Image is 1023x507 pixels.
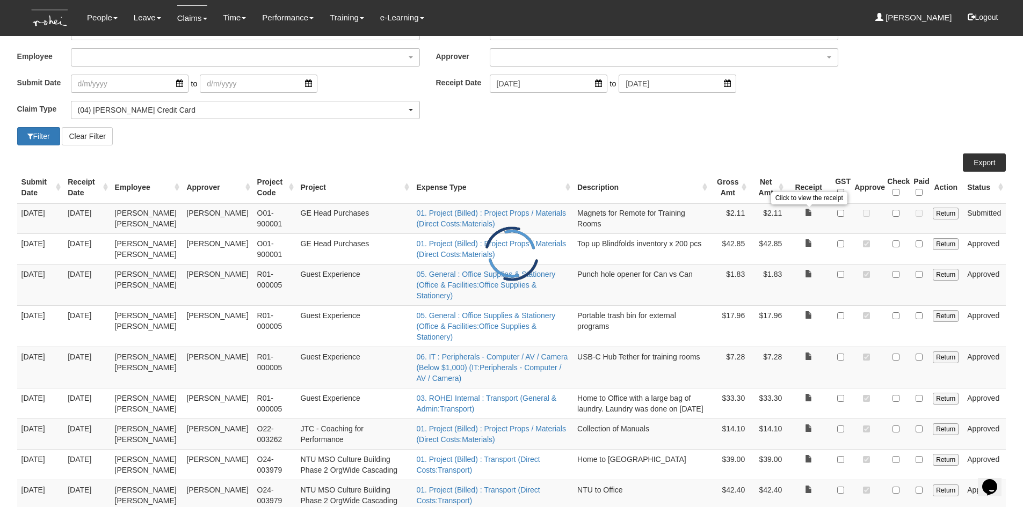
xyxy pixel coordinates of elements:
td: Approved [963,449,1006,480]
td: Approved [963,418,1006,449]
span: to [607,75,619,93]
td: [DATE] [63,264,110,305]
td: Approved [963,264,1006,305]
button: (04) [PERSON_NAME] Credit Card [71,101,420,119]
input: d/m/yyyy [619,75,736,93]
td: [PERSON_NAME] [PERSON_NAME] [111,449,183,480]
th: Submit Date : activate to sort column ascending [17,172,64,203]
th: Action [928,172,963,203]
td: [DATE] [63,305,110,347]
td: [PERSON_NAME] [PERSON_NAME] [111,203,183,233]
td: [DATE] [63,449,110,480]
input: d/m/yyyy [490,75,607,93]
a: 01. Project (Billed) : Transport (Direct Costs:Transport) [416,486,540,505]
label: Receipt Date [436,75,490,90]
td: Portable trash bin for external programs [573,305,710,347]
span: to [188,75,200,93]
td: Guest Experience [296,264,412,305]
td: $2.11 [749,203,786,233]
a: [PERSON_NAME] [875,5,952,30]
td: O01-900001 [253,203,296,233]
td: Magnets for Remote for Training Rooms [573,203,710,233]
td: $1.83 [710,264,749,305]
td: Approved [963,305,1006,347]
td: [DATE] [63,203,110,233]
a: People [87,5,118,30]
th: Employee : activate to sort column ascending [111,172,183,203]
td: [PERSON_NAME] [PERSON_NAME] [111,233,183,264]
th: Status : activate to sort column ascending [963,172,1006,203]
a: 03. ROHEI Internal : Transport (General & Admin:Transport) [416,394,556,413]
a: Performance [262,5,314,30]
td: [DATE] [63,388,110,418]
td: $39.00 [749,449,786,480]
td: Guest Experience [296,305,412,347]
button: Clear Filter [62,127,112,145]
td: [PERSON_NAME] [182,388,252,418]
th: Approver : activate to sort column ascending [182,172,252,203]
input: Return [933,484,959,496]
td: Approved [963,347,1006,388]
a: 01. Project (Billed) : Project Props / Materials (Direct Costs:Materials) [416,424,566,444]
input: Return [933,351,959,363]
label: Approver [436,48,490,64]
iframe: chat widget [978,464,1012,496]
input: Return [933,238,959,250]
td: [PERSON_NAME] [PERSON_NAME] [111,347,183,388]
a: 05. General : Office Supplies & Stationery (Office & Facilities:Office Supplies & Stationery) [416,311,555,341]
td: Top up Blindfolds inventory x 200 pcs [573,233,710,264]
th: Receipt Date : activate to sort column ascending [63,172,110,203]
td: [PERSON_NAME] [182,449,252,480]
td: O24-003979 [253,449,296,480]
label: Employee [17,48,71,64]
td: [PERSON_NAME] [182,233,252,264]
a: Claims [177,5,207,31]
label: Claim Type [17,101,71,116]
td: [DATE] [17,305,64,347]
td: [DATE] [17,388,64,418]
td: [DATE] [17,203,64,233]
td: GE Head Purchases [296,203,412,233]
a: e-Learning [380,5,424,30]
th: Description : activate to sort column ascending [573,172,710,203]
a: 01. Project (Billed) : Project Props / Materials (Direct Costs:Materials) [416,239,566,259]
td: [DATE] [17,264,64,305]
td: [DATE] [17,449,64,480]
td: O22-003262 [253,418,296,449]
input: Return [933,393,959,405]
td: Approved [963,233,1006,264]
input: Return [933,269,959,281]
td: Collection of Manuals [573,418,710,449]
a: Leave [134,5,161,30]
label: Submit Date [17,75,71,90]
td: [PERSON_NAME] [182,305,252,347]
div: Click to view the receipt [771,192,847,204]
td: [PERSON_NAME] [182,418,252,449]
td: $42.85 [749,233,786,264]
a: Time [223,5,246,30]
td: [PERSON_NAME] [182,203,252,233]
input: d/m/yyyy [71,75,188,93]
input: Return [933,423,959,435]
td: $33.30 [710,388,749,418]
td: Approved [963,388,1006,418]
td: Punch hole opener for Can vs Can [573,264,710,305]
td: $1.83 [749,264,786,305]
input: Return [933,310,959,322]
button: Filter [17,127,60,145]
td: $17.96 [710,305,749,347]
td: R01-000005 [253,305,296,347]
td: $33.30 [749,388,786,418]
input: d/m/yyyy [200,75,317,93]
td: GE Head Purchases [296,233,412,264]
td: $14.10 [749,418,786,449]
input: Return [933,208,959,219]
td: JTC - Coaching for Performance [296,418,412,449]
td: $2.11 [710,203,749,233]
td: R01-000005 [253,347,296,388]
td: Guest Experience [296,388,412,418]
td: R01-000005 [253,264,296,305]
td: Home to [GEOGRAPHIC_DATA] [573,449,710,480]
td: $7.28 [749,347,786,388]
td: [DATE] [63,233,110,264]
